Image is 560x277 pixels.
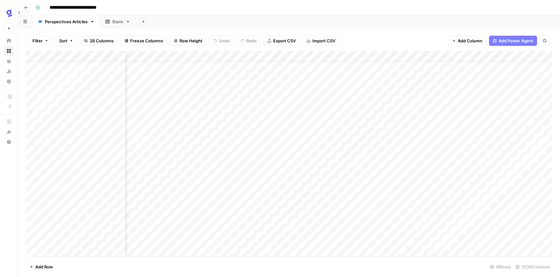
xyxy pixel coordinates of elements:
[4,5,14,21] button: Workspace: Glean SEO Ops
[246,38,257,44] span: Redo
[209,36,234,46] button: Undo
[100,15,136,28] a: Blank
[4,66,14,76] a: Usage
[170,36,207,46] button: Row Height
[28,36,53,46] button: Filter
[312,38,335,44] span: Import CSV
[32,38,43,44] span: Filter
[80,36,118,46] button: 26 Columns
[26,262,57,272] button: Add Row
[120,36,167,46] button: Freeze Columns
[4,56,14,66] a: Your Data
[4,46,14,56] a: Browse
[4,76,14,87] a: Settings
[59,38,67,44] span: Sort
[302,36,339,46] button: Import CSV
[4,137,14,147] button: Help + Support
[45,18,88,25] div: Perspectives Articles
[55,36,77,46] button: Sort
[487,262,513,272] div: 18 Rows
[489,36,537,46] button: Add Power Agent
[35,264,53,270] span: Add Row
[180,38,202,44] span: Row Height
[4,36,14,46] a: Home
[237,36,261,46] button: Redo
[458,38,482,44] span: Add Column
[219,38,230,44] span: Undo
[90,38,114,44] span: 26 Columns
[4,117,14,127] a: AirOps Academy
[32,15,100,28] a: Perspectives Articles
[448,36,486,46] button: Add Column
[112,18,123,25] div: Blank
[4,7,15,19] img: Glean SEO Ops Logo
[4,127,14,137] button: What's new?
[513,262,552,272] div: 17/26 Columns
[499,38,533,44] span: Add Power Agent
[263,36,300,46] button: Export CSV
[273,38,296,44] span: Export CSV
[130,38,163,44] span: Freeze Columns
